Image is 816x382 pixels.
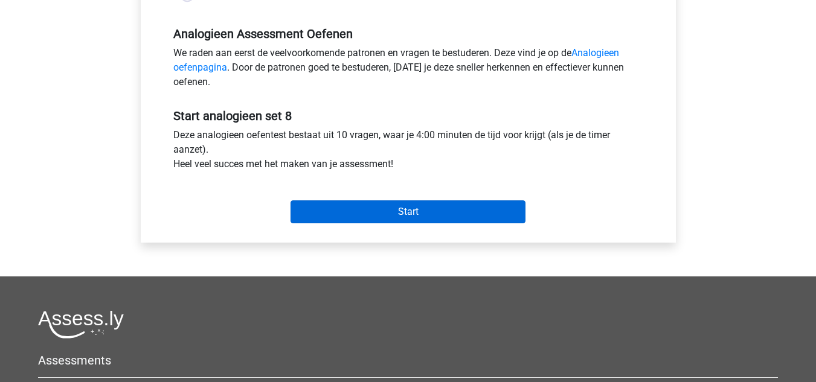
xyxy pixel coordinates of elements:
div: Deze analogieen oefentest bestaat uit 10 vragen, waar je 4:00 minuten de tijd voor krijgt (als je... [164,128,652,176]
h5: Analogieen Assessment Oefenen [173,27,643,41]
h5: Assessments [38,353,778,368]
div: We raden aan eerst de veelvoorkomende patronen en vragen te bestuderen. Deze vind je op de . Door... [164,46,652,94]
input: Start [291,200,525,223]
h5: Start analogieen set 8 [173,109,643,123]
img: Assessly logo [38,310,124,339]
